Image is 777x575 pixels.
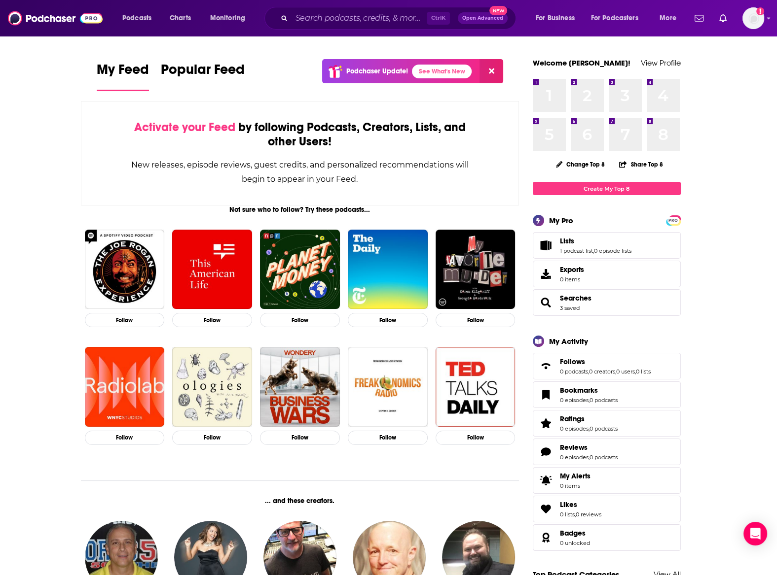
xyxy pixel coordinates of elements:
[589,368,615,375] a: 0 creators
[533,58,630,68] a: Welcome [PERSON_NAME]!
[533,182,681,195] a: Create My Top 8
[550,158,611,170] button: Change Top 8
[172,313,252,327] button: Follow
[560,265,584,274] span: Exports
[533,353,681,379] span: Follows
[427,12,450,25] span: Ctrl K
[549,337,588,346] div: My Activity
[576,511,601,518] a: 0 reviews
[172,230,252,309] img: This American Life
[667,216,679,224] a: PRO
[616,368,635,375] a: 0 users
[589,454,590,461] span: ,
[436,230,516,309] img: My Favorite Murder with Karen Kilgariff and Georgia Hardstark
[615,368,616,375] span: ,
[560,443,618,452] a: Reviews
[533,289,681,316] span: Searches
[560,540,590,546] a: 0 unlocked
[533,467,681,494] a: My Alerts
[560,529,590,538] a: Badges
[560,472,591,480] span: My Alerts
[536,531,556,544] a: Badges
[560,454,589,461] a: 0 episodes
[560,397,589,404] a: 0 episodes
[533,496,681,522] span: Likes
[536,445,556,459] a: Reviews
[292,10,427,26] input: Search podcasts, credits, & more...
[536,502,556,516] a: Likes
[172,347,252,427] img: Ologies with Alie Ward
[260,431,340,445] button: Follow
[560,237,631,245] a: Lists
[412,65,472,78] a: See What's New
[589,425,590,432] span: ,
[131,158,470,186] div: New releases, episode reviews, guest credits, and personalized recommendations will begin to appe...
[560,357,651,366] a: Follows
[536,11,575,25] span: For Business
[742,7,764,29] img: User Profile
[590,425,618,432] a: 0 podcasts
[667,217,679,224] span: PRO
[348,347,428,427] img: Freakonomics Radio
[122,11,151,25] span: Podcasts
[691,10,707,27] a: Show notifications dropdown
[533,261,681,287] a: Exports
[536,474,556,487] span: My Alerts
[585,10,653,26] button: open menu
[462,16,503,21] span: Open Advanced
[560,482,591,489] span: 0 items
[81,497,519,505] div: ... and these creators.
[172,431,252,445] button: Follow
[115,10,164,26] button: open menu
[560,425,589,432] a: 0 episodes
[161,61,245,84] span: Popular Feed
[743,522,767,545] div: Open Intercom Messenger
[619,155,663,174] button: Share Top 8
[560,247,593,254] a: 1 podcast list
[97,61,149,84] span: My Feed
[560,357,585,366] span: Follows
[260,347,340,427] img: Business Wars
[348,230,428,309] a: The Daily
[436,313,516,327] button: Follow
[560,386,618,395] a: Bookmarks
[8,9,103,28] img: Podchaser - Follow, Share and Rate Podcasts
[660,11,676,25] span: More
[489,6,507,15] span: New
[589,397,590,404] span: ,
[170,11,191,25] span: Charts
[641,58,681,68] a: View Profile
[715,10,731,27] a: Show notifications dropdown
[436,347,516,427] a: TED Talks Daily
[560,443,588,452] span: Reviews
[533,439,681,465] span: Reviews
[560,294,592,303] a: Searches
[536,267,556,281] span: Exports
[85,230,165,309] a: The Joe Rogan Experience
[742,7,764,29] span: Logged in as anna.andree
[533,410,681,437] span: Ratings
[756,7,764,15] svg: Add a profile image
[560,276,584,283] span: 0 items
[560,529,586,538] span: Badges
[274,7,525,30] div: Search podcasts, credits, & more...
[260,230,340,309] img: Planet Money
[560,237,574,245] span: Lists
[536,388,556,402] a: Bookmarks
[436,431,516,445] button: Follow
[458,12,508,24] button: Open AdvancedNew
[536,416,556,430] a: Ratings
[636,368,651,375] a: 0 lists
[560,304,580,311] a: 3 saved
[161,61,245,91] a: Popular Feed
[85,313,165,327] button: Follow
[134,120,235,135] span: Activate your Feed
[533,524,681,551] span: Badges
[549,216,573,225] div: My Pro
[346,67,408,75] p: Podchaser Update!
